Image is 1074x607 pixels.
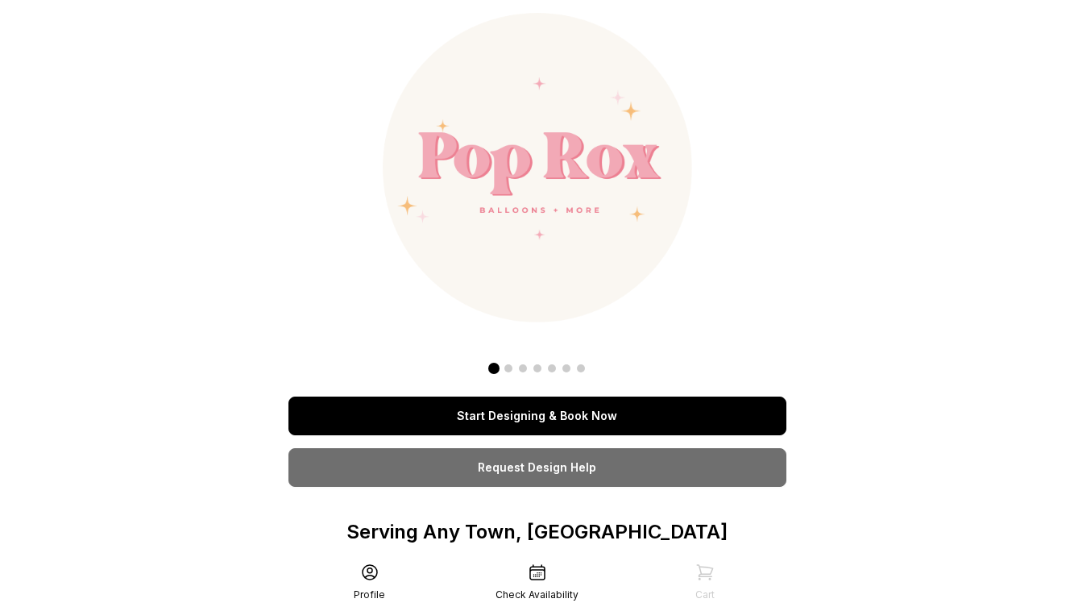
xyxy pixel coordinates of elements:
div: Profile [354,588,385,601]
a: Start Designing & Book Now [288,397,786,435]
a: Request Design Help [288,448,786,487]
p: Serving Any Town, [GEOGRAPHIC_DATA] [288,519,786,545]
div: Check Availability [496,588,578,601]
div: Cart [695,588,715,601]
